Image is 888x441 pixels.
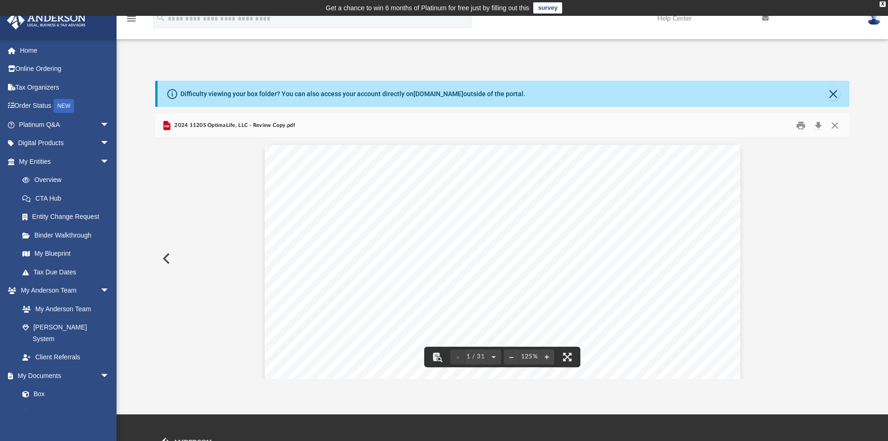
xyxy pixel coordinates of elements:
div: close [880,1,886,7]
a: CTA Hub [13,189,124,208]
a: Meeting Minutes [13,403,119,422]
button: Enter fullscreen [557,347,578,367]
div: Document Viewer [155,138,850,379]
a: Platinum Q&Aarrow_drop_down [7,115,124,134]
button: Toggle findbar [427,347,447,367]
button: Zoom in [539,347,554,367]
a: Digital Productsarrow_drop_down [7,134,124,153]
a: My Blueprint [13,245,119,263]
span: arrow_drop_down [100,134,119,153]
button: 1 / 31 [465,347,487,367]
span: GLOBAL [381,212,414,219]
a: Tax Due Dates [13,263,124,281]
a: menu [126,18,137,24]
button: Close [826,119,843,133]
span: 3225 [332,221,354,229]
a: Tax Organizers [7,78,124,97]
a: Online Ordering [7,60,124,78]
a: Home [7,41,124,60]
a: My Anderson Team [13,300,114,318]
i: search [156,13,166,23]
img: Anderson Advisors Platinum Portal [4,11,89,29]
span: 2024 1120S OptimaLife, LLC - Review Copy.pdf [172,121,295,130]
a: Entity Change Request [13,208,124,226]
div: Preview [155,113,850,379]
span: COPY [545,273,676,424]
a: My Entitiesarrow_drop_down [7,152,124,171]
div: File preview [155,138,850,379]
div: Get a chance to win 6 months of Platinum for free just by filling out this [326,2,530,14]
div: Current zoom level [519,354,539,360]
span: DRIVE [398,221,425,229]
a: [PERSON_NAME] System [13,318,119,348]
button: Next page [486,347,501,367]
span: VEGAS, [354,231,387,238]
div: NEW [54,99,74,113]
a: Box [13,385,114,404]
span: [PERSON_NAME] [359,221,423,229]
button: Zoom out [504,347,519,367]
span: arrow_drop_down [100,366,119,385]
span: arrow_drop_down [100,152,119,171]
button: Print [792,119,810,133]
span: [PERSON_NAME] [332,212,396,219]
span: BUSINESS [420,212,463,219]
a: Order StatusNEW [7,97,124,116]
a: survey [533,2,562,14]
button: Close [826,87,840,100]
span: 1 / 31 [465,354,487,360]
span: NV [392,231,403,238]
a: My Anderson Teamarrow_drop_down [7,281,119,300]
a: Client Referrals [13,348,119,367]
span: LLC [508,212,524,219]
a: Binder Walkthrough [13,226,124,245]
button: Previous File [155,245,176,272]
button: Download [810,119,826,133]
i: menu [126,13,137,24]
a: Overview [13,171,124,189]
span: 89121 [409,231,436,238]
a: [DOMAIN_NAME] [413,90,463,98]
span: arrow_drop_down [100,281,119,301]
img: User Pic [867,12,881,25]
span: LAS [332,231,348,238]
span: GROUP, [469,212,503,219]
div: Difficulty viewing your box folder? You can also access your account directly on outside of the p... [180,89,525,99]
a: My Documentsarrow_drop_down [7,366,119,385]
span: arrow_drop_down [100,115,119,134]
